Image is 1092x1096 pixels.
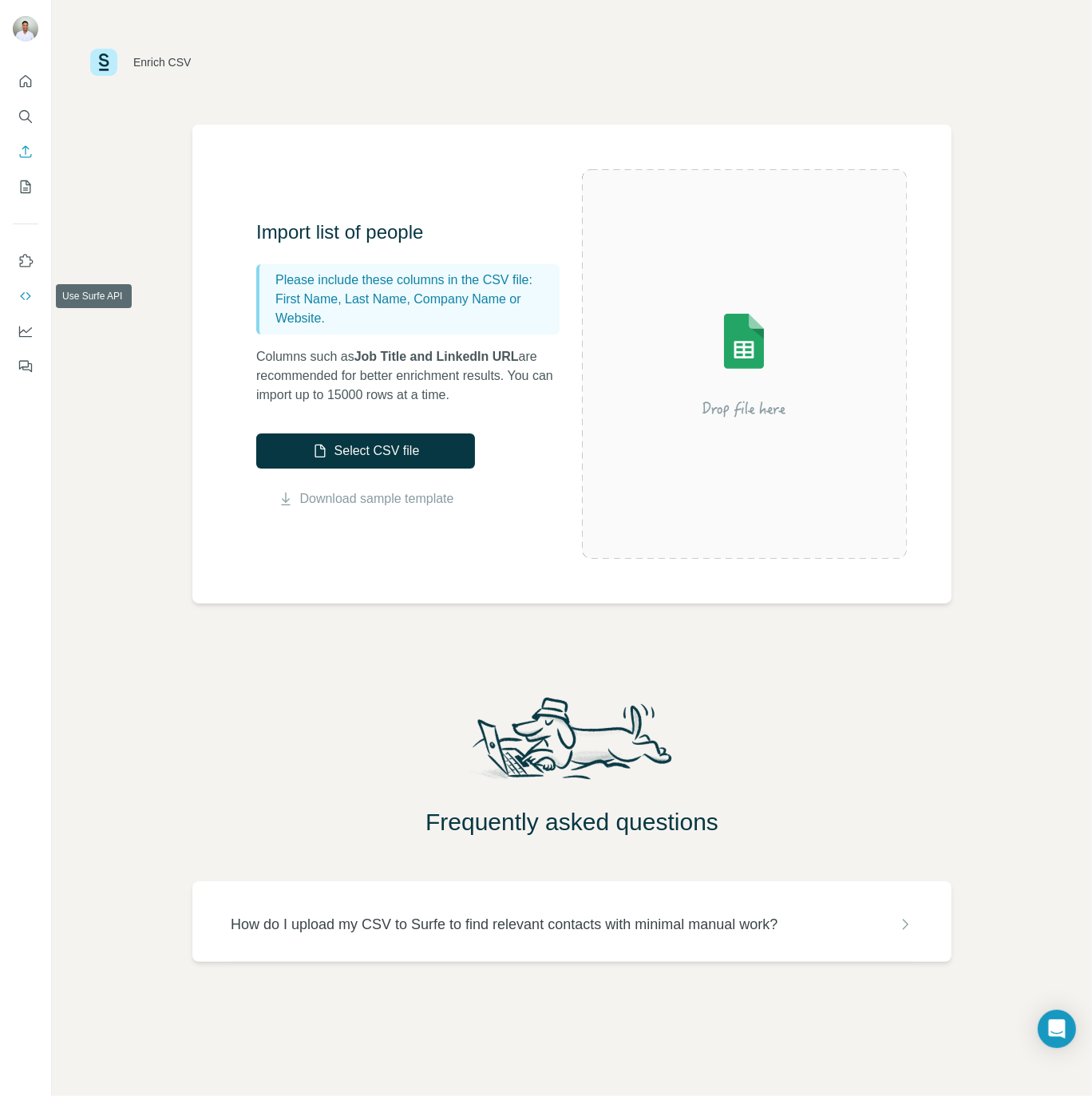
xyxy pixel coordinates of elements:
[457,693,687,795] img: Surfe Mascot Illustration
[354,350,519,363] span: Job Title and LinkedIn URL
[275,271,553,290] p: Please include these columns in the CSV file:
[256,220,576,245] h3: Import list of people
[13,172,38,201] button: My lists
[256,347,576,405] p: Columns such as are recommended for better enrichment results. You can import up to 15000 rows at...
[13,317,38,346] button: Dashboard
[13,102,38,131] button: Search
[52,808,1092,837] h2: Frequently asked questions
[13,137,38,166] button: Enrich CSV
[600,268,888,460] img: Surfe Illustration - Drop file here or select below
[13,352,38,381] button: Feedback
[13,282,38,311] button: Use Surfe API
[231,913,777,936] p: How do I upload my CSV to Surfe to find relevant contacts with minimal manual work?
[90,49,117,76] img: Surfe Logo
[256,489,475,508] button: Download sample template
[133,54,191,70] div: Enrich CSV
[300,489,454,508] a: Download sample template
[1038,1010,1076,1048] div: Open Intercom Messenger
[275,290,553,328] p: First Name, Last Name, Company Name or Website.
[13,16,38,42] img: Avatar
[13,247,38,275] button: Use Surfe on LinkedIn
[256,433,475,469] button: Select CSV file
[13,67,38,96] button: Quick start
